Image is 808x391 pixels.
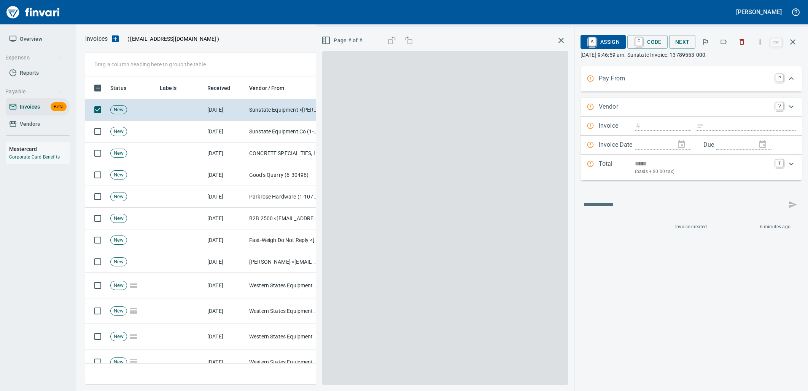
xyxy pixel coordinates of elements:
[110,83,136,93] span: Status
[246,298,322,324] td: Western States Equipment Co. (1-11113)
[715,34,732,50] button: Labels
[776,74,783,82] a: P
[246,186,322,208] td: Parkrose Hardware (1-10776)
[246,208,322,229] td: B2B 2500 <[EMAIL_ADDRESS][DOMAIN_NAME]>
[752,34,768,50] button: More
[108,34,123,43] button: Upload an Invoice
[111,128,127,135] span: New
[160,83,177,93] span: Labels
[589,37,596,46] a: A
[85,34,108,43] nav: breadcrumb
[110,83,126,93] span: Status
[111,237,127,244] span: New
[127,333,140,339] span: Pages Split
[2,51,66,65] button: Expenses
[6,30,70,48] a: Overview
[20,119,40,129] span: Vendors
[207,83,230,93] span: Received
[207,83,240,93] span: Received
[5,3,62,21] img: Finvari
[111,171,127,179] span: New
[697,34,714,50] button: Flag
[204,143,246,164] td: [DATE]
[246,229,322,251] td: Fast-Weigh Do Not Reply <[EMAIL_ADDRESS][DOMAIN_NAME]>
[246,143,322,164] td: CONCRETE SPECIAL TIES, INC (1-11162)
[760,223,791,231] span: 6 minutes ago
[111,215,127,222] span: New
[20,102,40,112] span: Invoices
[675,223,707,231] span: Invoice created
[736,8,782,16] h5: [PERSON_NAME]
[85,34,108,43] p: Invoices
[160,83,186,93] span: Labels
[669,35,696,49] button: Next
[20,34,42,44] span: Overview
[770,38,782,46] a: esc
[111,282,127,289] span: New
[599,159,635,176] p: Total
[6,64,70,82] a: Reports
[246,99,322,121] td: Sunstate Equipment <[PERSON_NAME][EMAIL_ADDRESS][PERSON_NAME][DOMAIN_NAME]>
[111,258,127,266] span: New
[204,251,246,273] td: [DATE]
[111,193,127,200] span: New
[6,115,70,133] a: Vendors
[5,53,63,62] span: Expenses
[249,83,294,93] span: Vendor / From
[127,282,140,288] span: Pages Split
[246,121,322,143] td: Sunstate Equipment Co (1-30297)
[675,37,690,47] span: Next
[51,103,67,111] span: Beta
[635,37,643,46] a: C
[249,83,284,93] span: Vendor / From
[127,359,140,365] span: Pages Split
[627,35,668,49] button: CCode
[246,273,322,298] td: Western States Equipment Co. (1-11113)
[599,102,635,112] p: Vendor
[94,61,206,68] p: Drag a column heading here to group the table
[246,251,322,273] td: [PERSON_NAME] <[EMAIL_ADDRESS][DOMAIN_NAME]>
[204,229,246,251] td: [DATE]
[768,33,802,51] span: Close invoice
[204,186,246,208] td: [DATE]
[599,74,635,84] p: Pay From
[9,145,70,153] h6: Mastercard
[9,154,60,160] a: Corporate Card Benefits
[20,68,39,78] span: Reports
[6,98,70,115] a: InvoicesBeta
[5,87,63,96] span: Payable
[204,349,246,375] td: [DATE]
[635,168,771,176] p: (basis + $0.00 tax)
[204,273,246,298] td: [DATE]
[246,324,322,349] td: Western States Equipment Co. (1-11113)
[204,208,246,229] td: [DATE]
[204,99,246,121] td: [DATE]
[581,35,626,49] button: AAssign
[204,164,246,186] td: [DATE]
[734,6,784,18] button: [PERSON_NAME]
[204,298,246,324] td: [DATE]
[111,106,127,114] span: New
[733,34,750,50] button: Discard
[776,159,783,167] a: T
[246,164,322,186] td: Good's Quarry (6-30496)
[129,35,217,43] span: [EMAIL_ADDRESS][DOMAIN_NAME]
[204,121,246,143] td: [DATE]
[581,66,802,91] div: Expand
[587,35,620,48] span: Assign
[581,98,802,117] div: Expand
[633,35,662,48] span: Code
[784,195,802,214] span: This records your message into the invoice and notifies anyone mentioned
[581,51,802,59] p: [DATE] 9:46:59 am. Sunstate Invoice: 13789553-000.
[246,349,322,375] td: Western States Equipment Co. (1-11113)
[776,102,783,110] a: V
[2,85,66,99] button: Payable
[111,308,127,315] span: New
[111,359,127,366] span: New
[204,324,246,349] td: [DATE]
[123,35,219,43] p: ( )
[581,155,802,180] div: Expand
[127,308,140,314] span: Pages Split
[111,333,127,340] span: New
